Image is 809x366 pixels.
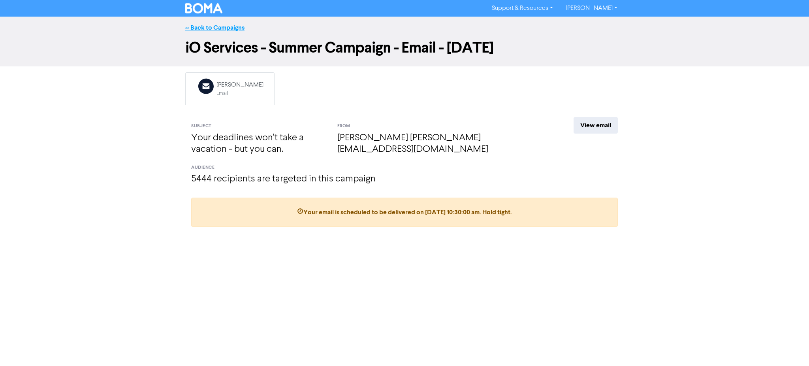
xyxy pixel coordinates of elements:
[191,132,325,155] h4: Your deadlines won't take a vacation - but you can.
[297,208,512,216] span: Your email is scheduled to be delivered on [DATE] 10:30:00 am . Hold tight.
[485,2,559,15] a: Support & Resources
[185,3,222,13] img: BOMA Logo
[191,174,618,185] h4: 5444 recipients are targeted in this campaign
[216,80,263,90] div: [PERSON_NAME]
[559,2,624,15] a: [PERSON_NAME]
[574,117,618,134] a: View email
[711,281,809,366] iframe: Chat Widget
[185,39,624,57] h1: iO Services - Summer Campaign - Email - [DATE]
[185,24,245,32] a: << Back to Campaigns
[337,132,545,155] h4: [PERSON_NAME] [PERSON_NAME][EMAIL_ADDRESS][DOMAIN_NAME]
[191,164,618,171] div: Audience
[216,90,263,97] div: Email
[191,123,325,130] div: Subject
[337,123,545,130] div: From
